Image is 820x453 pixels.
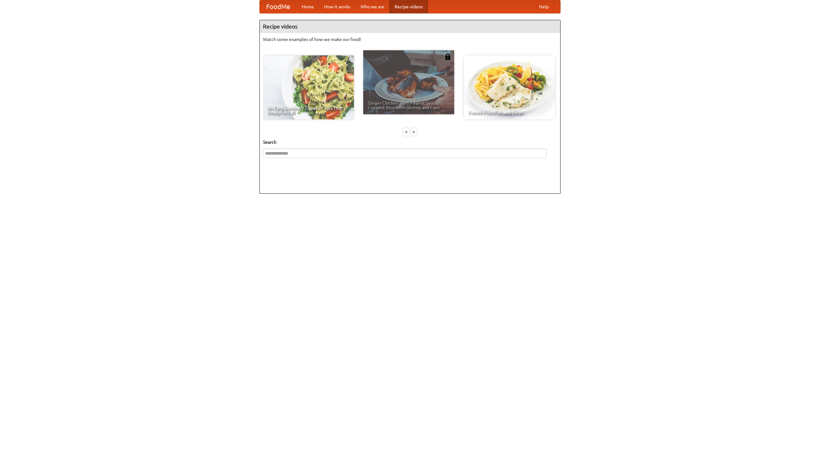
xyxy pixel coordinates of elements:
[263,36,557,43] p: Watch some examples of how we make our food!
[464,55,555,119] a: French Fries Fish and Chips
[534,0,554,13] a: Help
[263,139,557,145] h5: Search
[263,55,354,119] a: An Easy, Summery Tomato Pasta That's Ready for Fall
[319,0,356,13] a: How it works
[260,0,297,13] a: FoodMe
[267,106,349,115] span: An Easy, Summery Tomato Pasta That's Ready for Fall
[411,128,417,136] div: »
[260,20,560,33] h4: Recipe videos
[356,0,389,13] a: Who we are
[297,0,319,13] a: Home
[468,110,550,115] span: French Fries Fish and Chips
[445,53,451,60] img: 483408.png
[389,0,428,13] a: Recipe videos
[403,128,409,136] div: «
